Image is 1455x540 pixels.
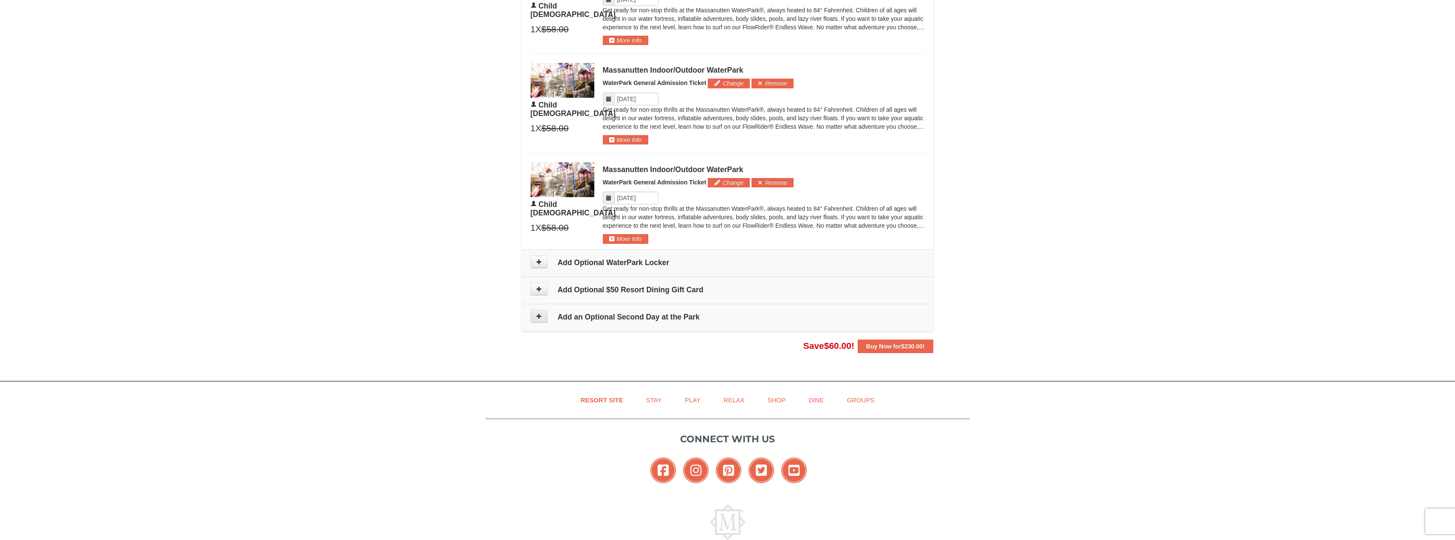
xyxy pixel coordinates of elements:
[824,341,851,351] span: $60.00
[531,101,616,118] span: Child [DEMOGRAPHIC_DATA]
[570,390,634,410] a: Resort Site
[603,165,925,174] div: Massanutten Indoor/Outdoor WaterPark
[603,179,706,186] span: WaterPark General Admission Ticket
[901,343,923,350] span: $230.00
[603,66,925,74] div: Massanutten Indoor/Outdoor WaterPark
[531,63,594,98] img: 6619917-1403-22d2226d.jpg
[531,313,925,321] h4: Add an Optional Second Day at the Park
[603,234,648,243] button: More Info
[535,221,541,234] span: X
[836,390,885,410] a: Groups
[636,390,672,410] a: Stay
[603,6,925,31] p: Get ready for non-stop thrills at the Massanutten WaterPark®, always heated to 84° Fahrenheit. Ch...
[603,105,925,131] p: Get ready for non-stop thrills at the Massanutten WaterPark®, always heated to 84° Fahrenheit. Ch...
[531,23,536,36] span: 1
[752,178,794,187] button: Remove
[486,432,970,446] p: Connect with us
[541,23,568,36] span: $58.00
[866,343,925,350] strong: Buy Now for !
[531,2,616,19] span: Child [DEMOGRAPHIC_DATA]
[674,390,711,410] a: Play
[752,79,794,88] button: Remove
[541,122,568,135] span: $58.00
[858,339,933,353] button: Buy Now for$230.00!
[541,221,568,234] span: $58.00
[710,504,746,540] img: Massanutten Resort Logo
[757,390,797,410] a: Shop
[713,390,755,410] a: Relax
[603,36,648,45] button: More Info
[798,390,834,410] a: Dine
[603,79,706,86] span: WaterPark General Admission Ticket
[603,204,925,230] p: Get ready for non-stop thrills at the Massanutten WaterPark®, always heated to 84° Fahrenheit. Ch...
[708,79,750,88] button: Change
[535,122,541,135] span: X
[531,122,536,135] span: 1
[535,23,541,36] span: X
[531,258,925,267] h4: Add Optional WaterPark Locker
[708,178,750,187] button: Change
[803,341,854,351] span: Save !
[531,200,616,217] span: Child [DEMOGRAPHIC_DATA]
[531,221,536,234] span: 1
[531,162,594,197] img: 6619917-1403-22d2226d.jpg
[603,135,648,144] button: More Info
[531,286,925,294] h4: Add Optional $50 Resort Dining Gift Card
